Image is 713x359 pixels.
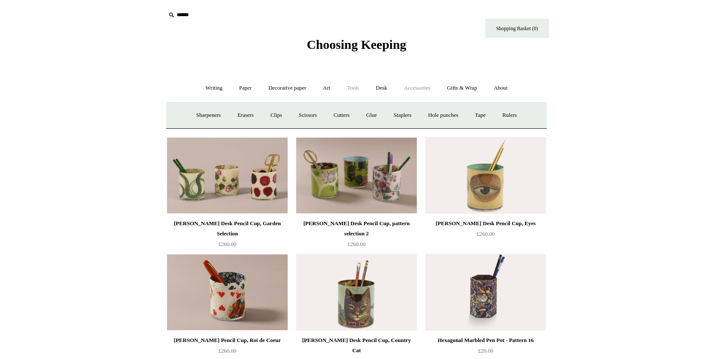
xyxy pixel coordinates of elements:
[427,218,544,229] div: [PERSON_NAME] Desk Pencil Cup, Eyes
[425,137,546,214] a: John Derian Desk Pencil Cup, Eyes John Derian Desk Pencil Cup, Eyes
[396,77,438,99] a: Accessories
[307,37,406,51] span: Choosing Keeping
[485,19,549,38] a: Shopping Basket (0)
[296,137,417,214] a: John Derian Desk Pencil Cup, pattern selection 2 John Derian Desk Pencil Cup, pattern selection 2
[439,77,485,99] a: Gifts & Wrap
[167,137,288,214] a: John Derian Desk Pencil Cup, Garden Selection John Derian Desk Pencil Cup, Garden Selection
[167,137,288,214] img: John Derian Desk Pencil Cup, Garden Selection
[189,104,229,127] a: Sharpeners
[478,348,493,354] span: £20.00
[359,104,385,127] a: Glue
[477,231,495,237] span: £260.00
[425,218,546,253] a: [PERSON_NAME] Desk Pencil Cup, Eyes £260.00
[296,254,417,331] a: John Derian Desk Pencil Cup, Country Cat John Derian Desk Pencil Cup, Country Cat
[427,335,544,345] div: Hexagonal Marbled Pen Pot - Pattern 16
[218,241,236,247] span: £260.00
[218,348,236,354] span: £260.00
[420,104,466,127] a: Hole punches
[198,77,230,99] a: Writing
[495,104,524,127] a: Rulers
[296,218,417,253] a: [PERSON_NAME] Desk Pencil Cup, pattern selection 2 £260.00
[425,137,546,214] img: John Derian Desk Pencil Cup, Eyes
[467,104,493,127] a: Tape
[169,218,286,239] div: [PERSON_NAME] Desk Pencil Cup, Garden Selection
[340,77,367,99] a: Tools
[315,77,338,99] a: Art
[169,335,286,345] div: [PERSON_NAME] Pencil Cup, Roi de Coeur
[291,104,325,127] a: Scissors
[326,104,357,127] a: Cutters
[425,254,546,331] a: Hexagonal Marbled Pen Pot - Pattern 16 Hexagonal Marbled Pen Pot - Pattern 16
[368,77,395,99] a: Desk
[230,104,261,127] a: Erasers
[348,241,365,247] span: £260.00
[167,254,288,331] img: John Derian Desk Pencil Cup, Roi de Coeur
[232,77,260,99] a: Paper
[298,218,415,239] div: [PERSON_NAME] Desk Pencil Cup, pattern selection 2
[307,44,406,50] a: Choosing Keeping
[167,254,288,331] a: John Derian Desk Pencil Cup, Roi de Coeur John Derian Desk Pencil Cup, Roi de Coeur
[425,254,546,331] img: Hexagonal Marbled Pen Pot - Pattern 16
[296,254,417,331] img: John Derian Desk Pencil Cup, Country Cat
[298,335,415,356] div: [PERSON_NAME] Desk Pencil Cup, Country Cat
[167,218,288,253] a: [PERSON_NAME] Desk Pencil Cup, Garden Selection £260.00
[261,77,314,99] a: Decorative paper
[486,77,515,99] a: About
[386,104,419,127] a: Staplers
[296,137,417,214] img: John Derian Desk Pencil Cup, pattern selection 2
[263,104,289,127] a: Clips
